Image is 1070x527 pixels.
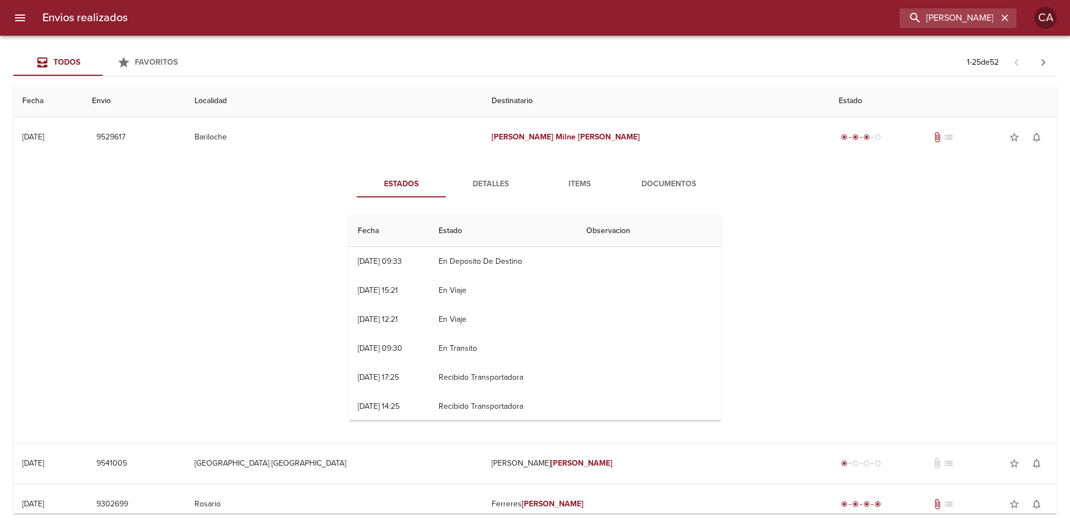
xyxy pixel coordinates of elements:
[542,177,617,191] span: Items
[863,460,870,467] span: radio_button_unchecked
[551,458,612,468] em: [PERSON_NAME]
[1031,132,1042,143] span: notifications_none
[92,494,133,515] button: 9302699
[92,453,132,474] button: 9541005
[358,373,399,382] div: [DATE] 17:25
[430,276,577,305] td: En Viaje
[1009,132,1020,143] span: star_border
[1034,7,1057,29] div: CA
[841,501,848,507] span: radio_button_checked
[943,458,954,469] span: No tiene pedido asociado
[358,257,402,266] div: [DATE] 09:33
[358,315,398,324] div: [DATE] 12:21
[839,132,883,143] div: En viaje
[852,460,859,467] span: radio_button_unchecked
[1030,49,1057,76] span: Pagina siguiente
[830,85,1057,117] th: Estado
[1025,452,1048,475] button: Activar notificaciones
[932,499,943,510] span: Tiene documentos adjuntos
[358,286,398,295] div: [DATE] 15:21
[631,177,707,191] span: Documentos
[874,501,881,507] span: radio_button_checked
[577,215,721,247] th: Observacion
[1031,499,1042,510] span: notifications_none
[7,4,33,31] button: menu
[1003,493,1025,515] button: Agregar a favoritos
[96,130,125,144] span: 9529617
[874,134,881,141] span: radio_button_unchecked
[967,57,999,68] p: 1 - 25 de 52
[522,499,583,509] em: [PERSON_NAME]
[1034,7,1057,29] div: Abrir información de usuario
[96,457,127,471] span: 9541005
[932,132,943,143] span: Tiene documentos adjuntos
[430,334,577,363] td: En Transito
[1009,458,1020,469] span: star_border
[83,85,186,117] th: Envio
[899,8,998,28] input: buscar
[96,497,128,511] span: 9302699
[483,85,829,117] th: Destinatario
[53,57,80,67] span: Todos
[13,49,192,76] div: Tabs Envios
[453,177,528,191] span: Detalles
[1009,499,1020,510] span: star_border
[852,501,859,507] span: radio_button_checked
[358,402,400,411] div: [DATE] 14:25
[186,484,483,524] td: Rosario
[483,484,829,524] td: Ferreres
[1003,126,1025,148] button: Agregar a favoritos
[1025,493,1048,515] button: Activar notificaciones
[841,460,848,467] span: radio_button_checked
[357,171,713,197] div: Tabs detalle de guia
[1003,452,1025,475] button: Agregar a favoritos
[1003,56,1030,67] span: Pagina anterior
[22,132,44,142] div: [DATE]
[874,460,881,467] span: radio_button_unchecked
[841,134,848,141] span: radio_button_checked
[430,247,577,276] td: En Deposito De Destino
[1025,126,1048,148] button: Activar notificaciones
[556,132,576,142] em: Milne
[839,458,883,469] div: Generado
[863,501,870,507] span: radio_button_checked
[430,305,577,334] td: En Viaje
[186,117,483,157] td: Bariloche
[943,132,954,143] span: No tiene pedido asociado
[943,499,954,510] span: No tiene pedido asociado
[863,134,870,141] span: radio_button_checked
[22,499,44,509] div: [DATE]
[186,85,483,117] th: Localidad
[135,57,178,67] span: Favoritos
[492,132,553,142] em: [PERSON_NAME]
[430,215,577,247] th: Estado
[578,132,640,142] em: [PERSON_NAME]
[92,127,130,148] button: 9529617
[932,458,943,469] span: No tiene documentos adjuntos
[13,85,83,117] th: Fecha
[22,458,44,468] div: [DATE]
[852,134,859,141] span: radio_button_checked
[430,363,577,392] td: Recibido Transportadora
[186,443,483,484] td: [GEOGRAPHIC_DATA] [GEOGRAPHIC_DATA]
[430,392,577,421] td: Recibido Transportadora
[349,215,430,247] th: Fecha
[42,9,128,27] h6: Envios realizados
[358,344,402,353] div: [DATE] 09:30
[839,499,883,510] div: Entregado
[1031,458,1042,469] span: notifications_none
[363,177,439,191] span: Estados
[483,443,829,484] td: [PERSON_NAME]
